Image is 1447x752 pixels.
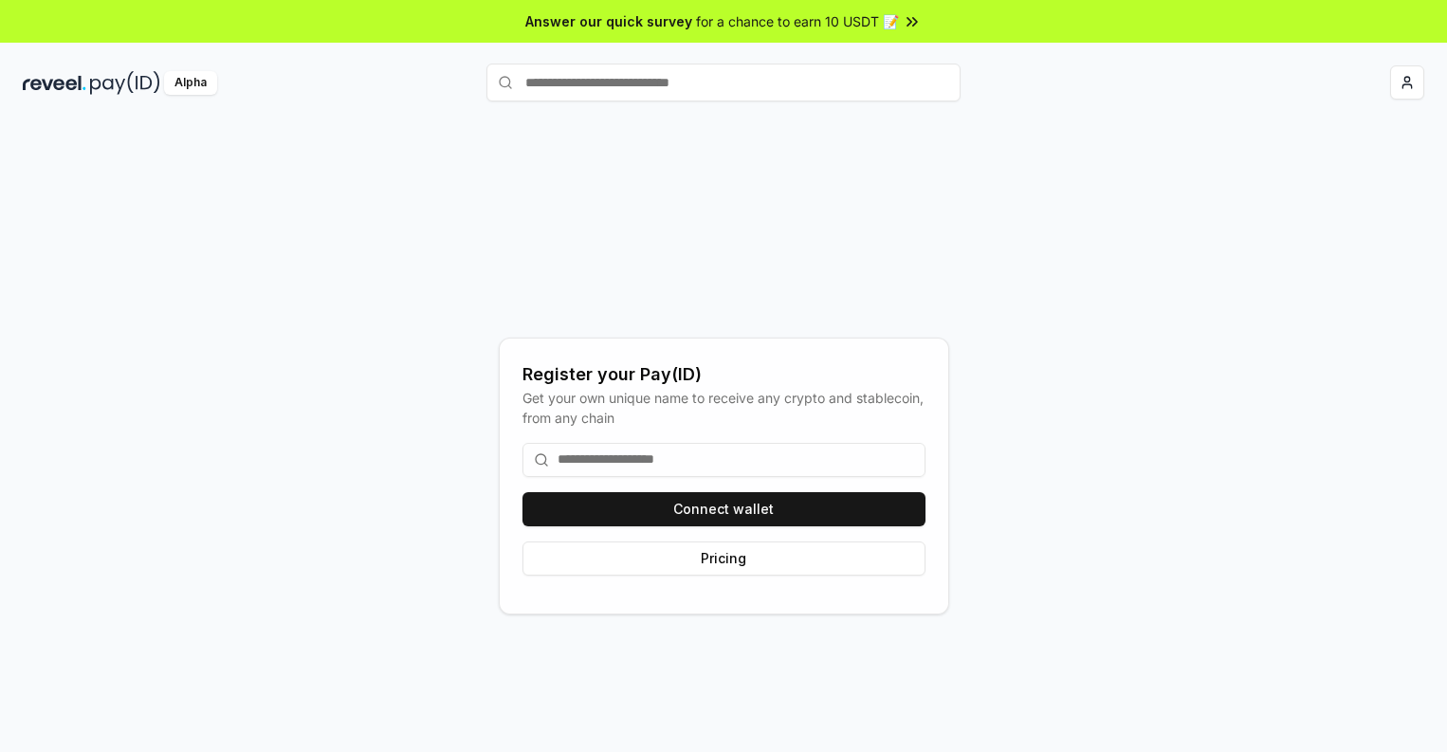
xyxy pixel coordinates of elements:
span: Answer our quick survey [525,11,692,31]
span: for a chance to earn 10 USDT 📝 [696,11,899,31]
img: pay_id [90,71,160,95]
img: reveel_dark [23,71,86,95]
button: Pricing [522,541,925,576]
div: Register your Pay(ID) [522,361,925,388]
div: Alpha [164,71,217,95]
button: Connect wallet [522,492,925,526]
div: Get your own unique name to receive any crypto and stablecoin, from any chain [522,388,925,428]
